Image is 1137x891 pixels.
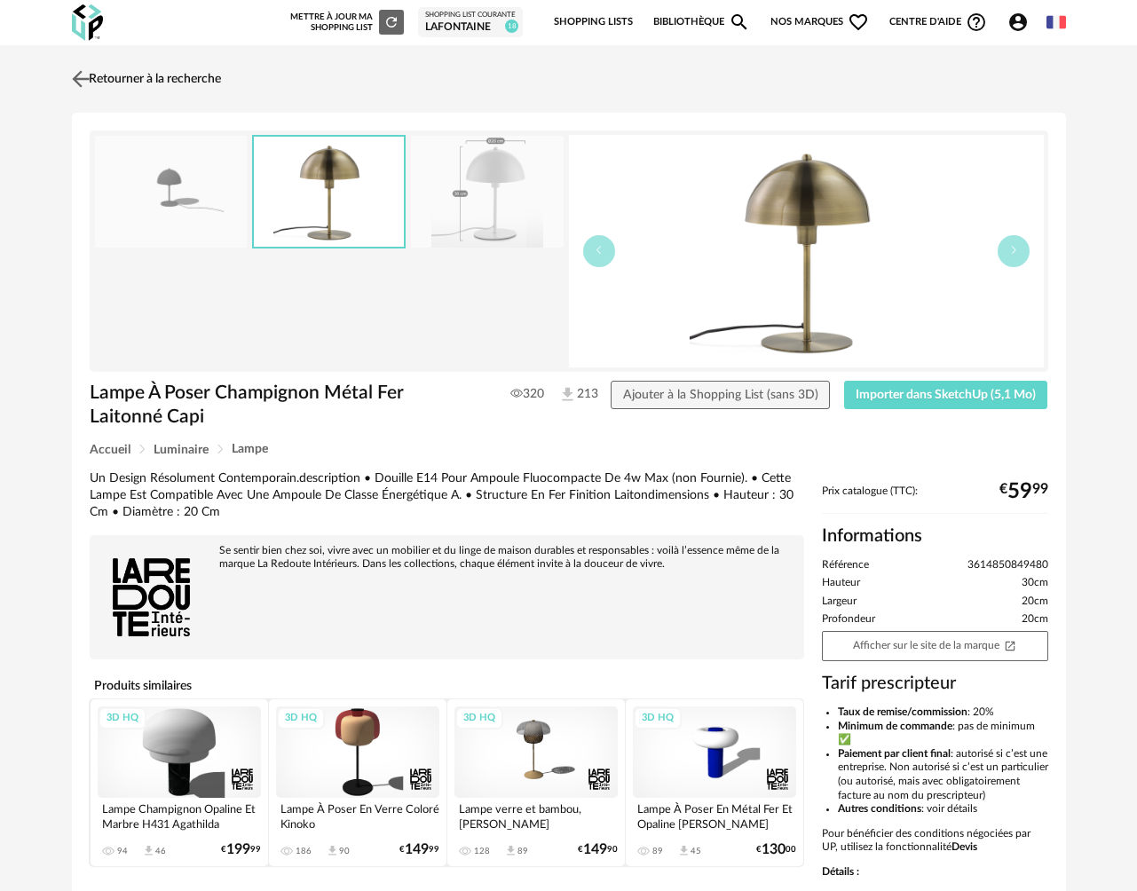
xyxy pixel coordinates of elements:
[405,844,429,856] span: 149
[98,798,261,833] div: Lampe Champignon Opaline Et Marbre H431 Agathilda
[822,672,1048,695] h3: Tarif prescripteur
[1004,639,1016,651] span: Open In New icon
[425,20,516,35] div: LAFONTAINE
[90,674,804,698] h4: Produits similaires
[72,4,103,41] img: OXP
[729,12,750,33] span: Magnify icon
[838,721,952,731] b: Minimum de commande
[838,748,951,759] b: Paiement par client final
[447,699,625,867] a: 3D HQ Lampe verre et bambou, [PERSON_NAME] 128 Download icon 89 €14990
[822,524,1048,548] h2: Informations
[756,844,796,856] div: € 00
[633,798,796,833] div: Lampe À Poser En Métal Fer Et Opaline [PERSON_NAME]
[569,135,1044,367] img: 49b5aa3487e4431fb1858ec550eb0b51.jpg
[339,846,350,856] div: 90
[91,699,268,867] a: 3D HQ Lampe Champignon Opaline Et Marbre H431 Agathilda 94 Download icon 46 €19999
[691,846,701,856] div: 45
[634,707,682,729] div: 3D HQ
[505,20,518,33] span: 18
[277,707,325,729] div: 3D HQ
[67,66,93,91] img: svg+xml;base64,PHN2ZyB3aWR0aD0iMjQiIGhlaWdodD0iMjQiIHZpZXdCb3g9IjAgMCAyNCAyNCIgZmlsbD0ibm9uZSIgeG...
[822,485,1048,514] div: Prix catalogue (TTC):
[611,381,830,409] button: Ajouter à la Shopping List (sans 3D)
[67,59,221,99] a: Retourner à la recherche
[1046,12,1066,32] img: fr
[1022,612,1048,627] span: 20cm
[504,844,517,857] span: Download icon
[652,846,663,856] div: 89
[889,12,988,33] span: Centre d'aideHelp Circle Outline icon
[578,844,618,856] div: € 90
[95,136,248,248] img: thumbnail.png
[838,720,1048,747] li: : pas de minimum ✅
[290,10,404,35] div: Mettre à jour ma Shopping List
[558,385,577,404] img: Téléchargements
[454,798,618,833] div: Lampe verre et bambou, [PERSON_NAME]
[296,846,312,856] div: 186
[770,4,870,41] span: Nos marques
[623,389,818,401] span: Ajouter à la Shopping List (sans 3D)
[383,18,399,27] span: Refresh icon
[226,844,250,856] span: 199
[155,846,166,856] div: 46
[848,12,869,33] span: Heart Outline icon
[822,612,875,627] span: Profondeur
[999,485,1048,498] div: € 99
[117,846,128,856] div: 94
[1022,576,1048,590] span: 30cm
[90,443,1048,456] div: Breadcrumb
[951,841,977,852] b: Devis
[276,798,439,833] div: Lampe À Poser En Verre Coloré Kinoko
[838,747,1048,802] li: : autorisé si c’est une entreprise. Non autorisé si c’est un particulier (ou autorisé, mais avec ...
[232,443,268,455] span: Lampe
[1022,595,1048,609] span: 20cm
[822,576,860,590] span: Hauteur
[838,803,921,814] b: Autres conditions
[399,844,439,856] div: € 99
[838,706,967,717] b: Taux de remise/commission
[90,444,130,456] span: Accueil
[326,844,339,857] span: Download icon
[822,827,1048,855] p: Pour bénéficier des conditions négociées par UP, utilisez la fonctionnalité
[677,844,691,857] span: Download icon
[517,846,528,856] div: 89
[510,386,544,402] span: 320
[653,4,751,41] a: BibliothèqueMagnify icon
[1007,485,1032,498] span: 59
[822,866,859,877] b: Détails :
[474,846,490,856] div: 128
[856,389,1036,401] span: Importer dans SketchUp (5,1 Mo)
[558,385,580,404] span: 213
[822,631,1048,661] a: Afficher sur le site de la marqueOpen In New icon
[838,706,1048,720] li: : 20%
[1007,12,1037,33] span: Account Circle icon
[967,558,1048,572] span: 3614850849480
[583,844,607,856] span: 149
[90,381,478,430] h1: Lampe À Poser Champignon Métal Fer Laitonné Capi
[455,707,503,729] div: 3D HQ
[554,4,633,41] a: Shopping Lists
[254,137,405,248] img: 49b5aa3487e4431fb1858ec550eb0b51.jpg
[844,381,1048,409] button: Importer dans SketchUp (5,1 Mo)
[626,699,803,867] a: 3D HQ Lampe À Poser En Métal Fer Et Opaline [PERSON_NAME] 89 Download icon 45 €13000
[425,11,516,34] a: Shopping List courante LAFONTAINE 18
[966,12,987,33] span: Help Circle Outline icon
[838,802,1048,816] li: : voir détails
[90,470,804,521] div: Un Design Résolument Contemporain.description • Douille E14 Pour Ampoule Fluocompacte De 4w Max (...
[269,699,446,867] a: 3D HQ Lampe À Poser En Verre Coloré Kinoko 186 Download icon 90 €14999
[822,558,869,572] span: Référence
[99,544,205,651] img: brand logo
[221,844,261,856] div: € 99
[822,595,857,609] span: Largeur
[99,544,795,571] div: Se sentir bien chez soi, vivre avec un mobilier et du linge de maison durables et responsables : ...
[762,844,786,856] span: 130
[425,11,516,20] div: Shopping List courante
[1007,12,1029,33] span: Account Circle icon
[154,444,209,456] span: Luminaire
[411,136,564,248] img: 005b9bf116b0f5b669463988d857d59e.jpg
[142,844,155,857] span: Download icon
[99,707,146,729] div: 3D HQ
